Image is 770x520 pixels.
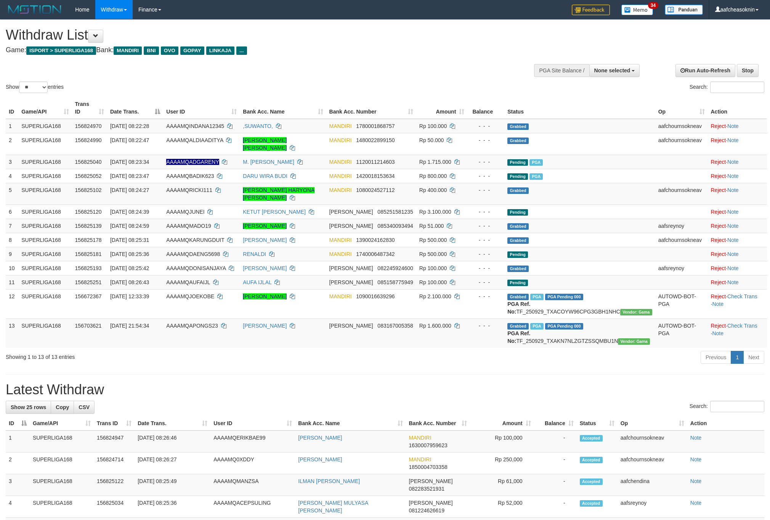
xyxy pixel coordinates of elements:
td: [DATE] 08:26:27 [135,453,210,474]
span: AAAAMQBADIK623 [166,173,214,179]
a: CSV [74,401,95,414]
img: Feedback.jpg [572,5,610,15]
td: SUPERLIGA168 [18,219,72,233]
a: Note [727,209,739,215]
span: Rp 50.000 [419,137,444,143]
b: PGA Ref. No: [507,330,530,344]
button: None selected [589,64,640,77]
span: Rp 2.100.000 [419,293,451,299]
span: 156825040 [75,159,102,165]
span: 156703621 [75,323,102,329]
td: · [708,275,767,289]
th: Game/API: activate to sort column ascending [18,97,72,119]
span: Rp 400.000 [419,187,447,193]
a: [PERSON_NAME] [243,293,287,299]
span: [DATE] 08:25:36 [110,251,149,257]
span: Vendor URL: https://trx31.1velocity.biz [618,338,650,345]
a: Reject [711,223,726,229]
a: Note [727,279,739,285]
td: aafchournsokneav [618,453,687,474]
td: · [708,219,767,233]
td: AAAAMQMANZSA [210,474,295,496]
a: Reject [711,123,726,129]
span: AAAAMQJUNEI [166,209,204,215]
span: Marked by aafchhiseyha [530,323,544,330]
span: Nama rekening ada tanda titik/strip, harap diedit [166,159,219,165]
span: MANDIRI [329,137,352,143]
span: OVO [161,46,178,55]
span: Copy 1480022899150 to clipboard [356,137,395,143]
td: 3 [6,155,18,169]
img: Button%20Memo.svg [621,5,653,15]
label: Show entries [6,82,64,93]
span: Accepted [580,435,603,442]
td: SUPERLIGA168 [18,119,72,133]
td: 11 [6,275,18,289]
td: Rp 250,000 [470,453,534,474]
td: aafchournsokneav [655,233,708,247]
td: SUPERLIGA168 [18,155,72,169]
th: User ID: activate to sort column ascending [210,416,295,430]
a: [PERSON_NAME] [298,456,342,462]
td: SUPERLIGA168 [18,275,72,289]
td: 6 [6,205,18,219]
td: SUPERLIGA168 [18,169,72,183]
a: AUFA IJLAL [243,279,271,285]
div: - - - [470,250,501,258]
td: SUPERLIGA168 [18,233,72,247]
span: 156825178 [75,237,102,243]
div: - - - [470,158,501,166]
a: Run Auto-Refresh [675,64,735,77]
a: Note [727,237,739,243]
th: Date Trans.: activate to sort column ascending [135,416,210,430]
input: Search: [710,401,764,412]
span: Pending [507,251,528,258]
td: [DATE] 08:26:46 [135,430,210,453]
span: MANDIRI [329,159,352,165]
span: Pending [507,280,528,286]
td: 156825122 [94,474,135,496]
span: MANDIRI [409,456,432,462]
span: Rp 51.000 [419,223,444,229]
span: BNI [144,46,159,55]
span: [DATE] 08:24:59 [110,223,149,229]
select: Showentries [19,82,48,93]
td: Rp 61,000 [470,474,534,496]
span: Rp 100.000 [419,265,447,271]
span: Rp 100.000 [419,123,447,129]
td: [DATE] 08:25:49 [135,474,210,496]
td: SUPERLIGA168 [18,261,72,275]
a: Note [712,330,723,336]
label: Search: [690,401,764,412]
span: AAAAMQMADO19 [166,223,211,229]
th: Bank Acc. Number: activate to sort column ascending [326,97,416,119]
span: Rp 1.600.000 [419,323,451,329]
span: Copy 1850004703358 to clipboard [409,464,448,470]
span: Rp 500.000 [419,237,447,243]
td: · [708,155,767,169]
span: None selected [594,67,630,74]
th: Amount: activate to sort column ascending [470,416,534,430]
th: Trans ID: activate to sort column ascending [94,416,135,430]
span: 156825181 [75,251,102,257]
span: [DATE] 08:23:47 [110,173,149,179]
td: aafsreynoy [655,219,708,233]
span: AAAAMQKARUNGDUIT [166,237,224,243]
th: ID [6,97,18,119]
td: SUPERLIGA168 [18,318,72,348]
td: · [708,233,767,247]
span: Grabbed [507,323,529,330]
span: Grabbed [507,187,529,194]
th: Action [687,416,764,430]
span: ISPORT > SUPERLIGA168 [26,46,96,55]
a: Reject [711,173,726,179]
a: Note [712,301,723,307]
td: AAAAMQERIKBAE99 [210,430,295,453]
td: 1 [6,430,30,453]
span: MANDIRI [329,237,352,243]
td: · · [708,289,767,318]
th: User ID: activate to sort column ascending [163,97,240,119]
span: Copy 085251581235 to clipboard [377,209,413,215]
label: Search: [690,82,764,93]
th: Balance: activate to sort column ascending [534,416,577,430]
